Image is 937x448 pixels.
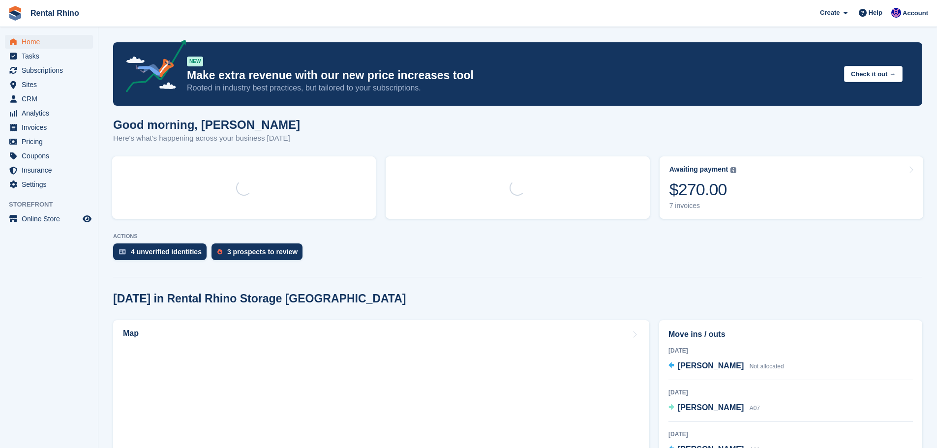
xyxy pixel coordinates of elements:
a: Rental Rhino [27,5,83,21]
div: 7 invoices [669,202,737,210]
div: [DATE] [668,430,913,439]
div: 3 prospects to review [227,248,298,256]
span: Create [820,8,840,18]
a: menu [5,120,93,134]
div: $270.00 [669,179,737,200]
a: menu [5,106,93,120]
span: Storefront [9,200,98,209]
span: Analytics [22,106,81,120]
a: 4 unverified identities [113,243,212,265]
p: Rooted in industry best practices, but tailored to your subscriptions. [187,83,836,93]
img: verify_identity-adf6edd0f0f0b5bbfe63781bf79b02c33cf7c696d77639b501bdc392416b5a36.svg [119,249,126,255]
div: [DATE] [668,346,913,355]
span: Help [869,8,882,18]
span: Settings [22,178,81,191]
h2: Move ins / outs [668,329,913,340]
a: 3 prospects to review [212,243,307,265]
a: menu [5,49,93,63]
span: Insurance [22,163,81,177]
span: Invoices [22,120,81,134]
a: menu [5,178,93,191]
img: stora-icon-8386f47178a22dfd0bd8f6a31ec36ba5ce8667c1dd55bd0f319d3a0aa187defe.svg [8,6,23,21]
span: Account [903,8,928,18]
a: menu [5,135,93,149]
a: menu [5,212,93,226]
a: menu [5,35,93,49]
button: Check it out → [844,66,903,82]
span: Home [22,35,81,49]
img: icon-info-grey-7440780725fd019a000dd9b08b2336e03edf1995a4989e88bcd33f0948082b44.svg [730,167,736,173]
a: menu [5,78,93,91]
a: Preview store [81,213,93,225]
span: [PERSON_NAME] [678,361,744,370]
span: Not allocated [750,363,784,370]
span: Subscriptions [22,63,81,77]
span: A07 [750,405,760,412]
a: [PERSON_NAME] A07 [668,402,760,415]
h1: Good morning, [PERSON_NAME] [113,118,300,131]
p: ACTIONS [113,233,922,239]
div: 4 unverified identities [131,248,202,256]
span: Sites [22,78,81,91]
p: Make extra revenue with our new price increases tool [187,68,836,83]
a: menu [5,92,93,106]
h2: Map [123,329,139,338]
span: Coupons [22,149,81,163]
a: menu [5,63,93,77]
span: CRM [22,92,81,106]
div: Awaiting payment [669,165,728,174]
a: [PERSON_NAME] Not allocated [668,360,784,373]
h2: [DATE] in Rental Rhino Storage [GEOGRAPHIC_DATA] [113,292,406,305]
div: [DATE] [668,388,913,397]
span: Pricing [22,135,81,149]
div: NEW [187,57,203,66]
img: Ari Kolas [891,8,901,18]
a: menu [5,149,93,163]
img: price-adjustments-announcement-icon-8257ccfd72463d97f412b2fc003d46551f7dbcb40ab6d574587a9cd5c0d94... [118,40,186,96]
p: Here's what's happening across your business [DATE] [113,133,300,144]
span: [PERSON_NAME] [678,403,744,412]
a: Awaiting payment $270.00 7 invoices [660,156,923,219]
img: prospect-51fa495bee0391a8d652442698ab0144808aea92771e9ea1ae160a38d050c398.svg [217,249,222,255]
span: Tasks [22,49,81,63]
a: menu [5,163,93,177]
span: Online Store [22,212,81,226]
